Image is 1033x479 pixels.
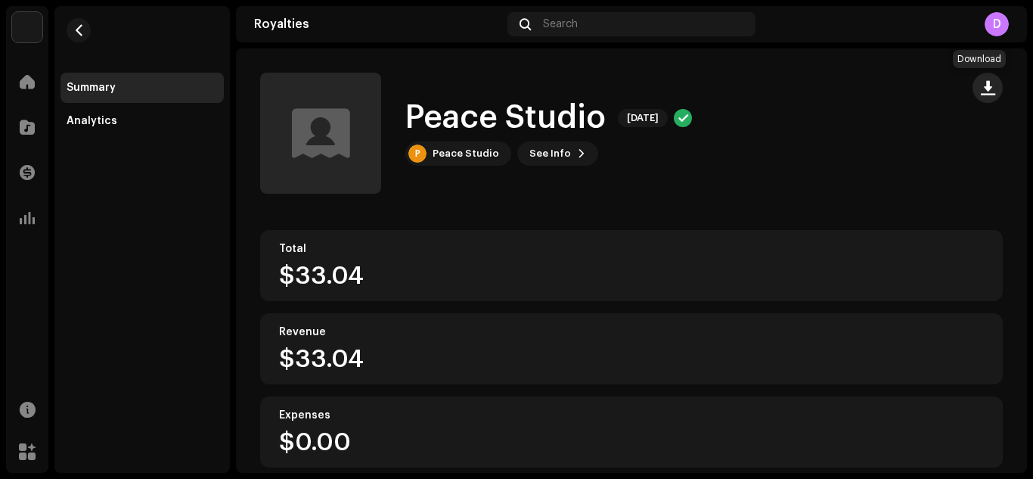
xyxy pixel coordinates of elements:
span: See Info [529,138,571,169]
div: Revenue [279,326,984,338]
div: P [408,145,427,163]
span: [DATE] [618,109,668,127]
div: Expenses [279,409,984,421]
re-m-nav-item: Analytics [60,106,224,136]
div: D [985,12,1009,36]
re-o-card-value: Revenue [260,313,1003,384]
div: Peace Studio [433,148,499,160]
h1: Peace Studio [405,101,606,135]
re-o-card-value: Total [260,230,1003,301]
div: Royalties [254,18,501,30]
div: Analytics [67,115,117,127]
button: See Info [517,142,598,166]
span: Search [543,18,578,30]
div: Total [279,243,984,255]
img: 99e8c509-bf22-4021-8fc7-40965f23714a [12,12,42,42]
re-m-nav-item: Summary [60,73,224,103]
div: Summary [67,82,116,94]
re-o-card-value: Expenses [260,397,1003,468]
